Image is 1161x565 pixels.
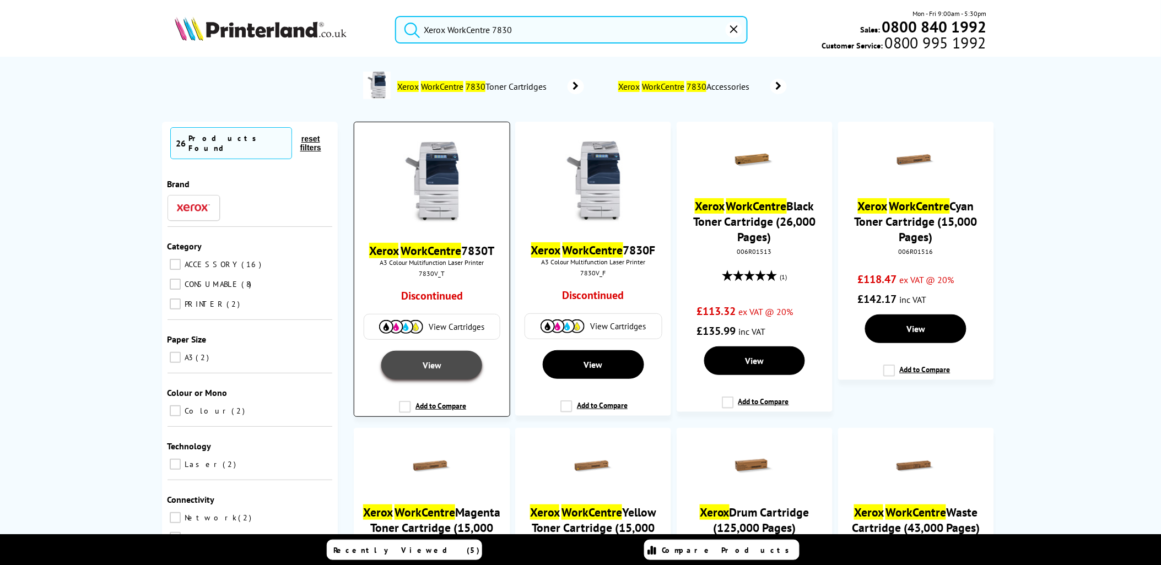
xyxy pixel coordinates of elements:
[363,72,391,99] img: Xerox-WorkCentre-7830-conspage.jpg
[745,355,764,366] span: View
[882,17,986,37] b: 0800 840 1992
[531,319,656,333] a: View Cartridges
[242,279,255,289] span: 8
[865,314,966,343] a: View
[693,198,816,245] a: Xerox WorkCentreBlack Toner Cartridge (26,000 Pages)
[177,204,210,211] img: Xerox
[530,504,656,551] a: Xerox WorkCentreYellow Toner Cartridge (15,000 Pages)
[168,494,215,505] span: Connectivity
[182,459,222,469] span: Laser
[535,288,651,308] div: Discontinued
[696,304,736,318] span: £113.32
[906,323,925,334] span: View
[858,292,897,306] span: £142.17
[189,133,286,153] div: Products Found
[421,81,463,92] mark: WorkCentre
[590,321,646,332] span: View Cartridges
[897,141,935,180] img: Xerox-WorkCentre-7525-CyanToner-Small.gif
[912,8,986,19] span: Mon - Fri 9:00am - 5:30pm
[374,289,489,308] div: Discontinued
[292,134,330,153] button: reset filters
[858,198,887,214] mark: Xerox
[617,81,754,92] span: Accessories
[642,81,684,92] mark: WorkCentre
[560,400,628,421] label: Add to Compare
[168,241,202,252] span: Category
[530,504,559,520] mark: Xerox
[170,259,181,270] input: ACCESSORY 16
[735,447,774,486] img: Xerox-WorkCentre-7525-DrumCartridge-Small.gif
[176,138,186,149] span: 26
[175,17,347,41] img: Printerland Logo
[363,504,392,520] mark: Xerox
[413,447,451,486] img: Xerox-WorkCentre-7525-MagentaToner-Small.gif
[170,459,181,470] input: Laser 2
[735,141,774,180] img: Xerox-WorkCentre-7525-BlackToner-Small.gif
[617,79,787,94] a: Xerox WorkCentre 7830Accessories
[687,81,706,92] mark: 7830
[182,533,204,542] span: USB
[852,504,980,535] a: Xerox WorkCentreWaste Cartridge (43,000 Pages)
[369,243,494,258] a: Xerox WorkCentre7830T
[846,247,986,256] div: 006R01516
[854,504,883,520] mark: Xerox
[780,267,787,287] span: (1)
[860,24,880,35] span: Sales:
[182,352,195,362] span: A3
[822,37,986,51] span: Customer Service:
[227,299,243,309] span: 2
[552,141,635,224] img: xerox-wc7830-front-small.jpg
[644,540,800,560] a: Compare Products
[395,16,748,44] input: Search product or
[738,326,765,337] span: inc VAT
[523,269,663,277] div: 7830V_F
[889,198,950,214] mark: WorkCentre
[182,259,241,269] span: ACCESSORY
[885,504,946,520] mark: WorkCentre
[397,81,419,92] mark: Xerox
[883,37,986,48] span: 0800 995 1992
[399,401,466,422] label: Add to Compare
[858,272,897,286] span: £118.47
[363,504,500,551] a: Xerox WorkCentreMagenta Toner Cartridge (15,000 Pages)
[883,365,951,385] label: Add to Compare
[168,441,212,452] span: Technology
[170,512,181,523] input: Network 2
[168,387,228,398] span: Colour or Mono
[395,504,455,520] mark: WorkCentre
[334,545,480,555] span: Recently Viewed (5)
[662,545,796,555] span: Compare Products
[327,540,482,560] a: Recently Viewed (5)
[401,243,461,258] mark: WorkCentre
[170,298,181,309] input: PRINTER 2
[232,406,248,416] span: 2
[563,242,623,258] mark: WorkCentre
[223,459,239,469] span: 2
[897,447,935,486] img: Xerox-WorkCentre-7525-WasteCartridge-Small.gif
[182,299,226,309] span: PRINTER
[900,274,954,285] span: ex VAT @ 20%
[170,352,181,363] input: A3 2
[396,72,584,101] a: Xerox WorkCentre 7830Toner Cartridges
[206,533,222,542] span: 2
[182,406,231,416] span: Colour
[242,259,264,269] span: 16
[700,504,809,535] a: XeroxDrum Cartridge (125,000 Pages)
[574,447,613,486] img: Xerox-WorkCentre-7525-YellowToner-Small.gif
[239,513,255,523] span: 2
[182,279,241,289] span: CONSUMABLE
[700,504,730,520] mark: Xerox
[379,320,423,334] img: Cartridges
[168,334,207,345] span: Paper Size
[695,198,724,214] mark: Xerox
[561,504,622,520] mark: WorkCentre
[391,142,473,224] img: xerox-wc7830-front-small.jpg
[543,350,644,379] a: View
[584,359,603,370] span: View
[722,396,789,417] label: Add to Compare
[360,258,504,267] span: A3 Colour Multifunction Laser Printer
[196,352,212,362] span: 2
[618,81,640,92] mark: Xerox
[381,351,482,379] a: View
[704,346,806,375] a: View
